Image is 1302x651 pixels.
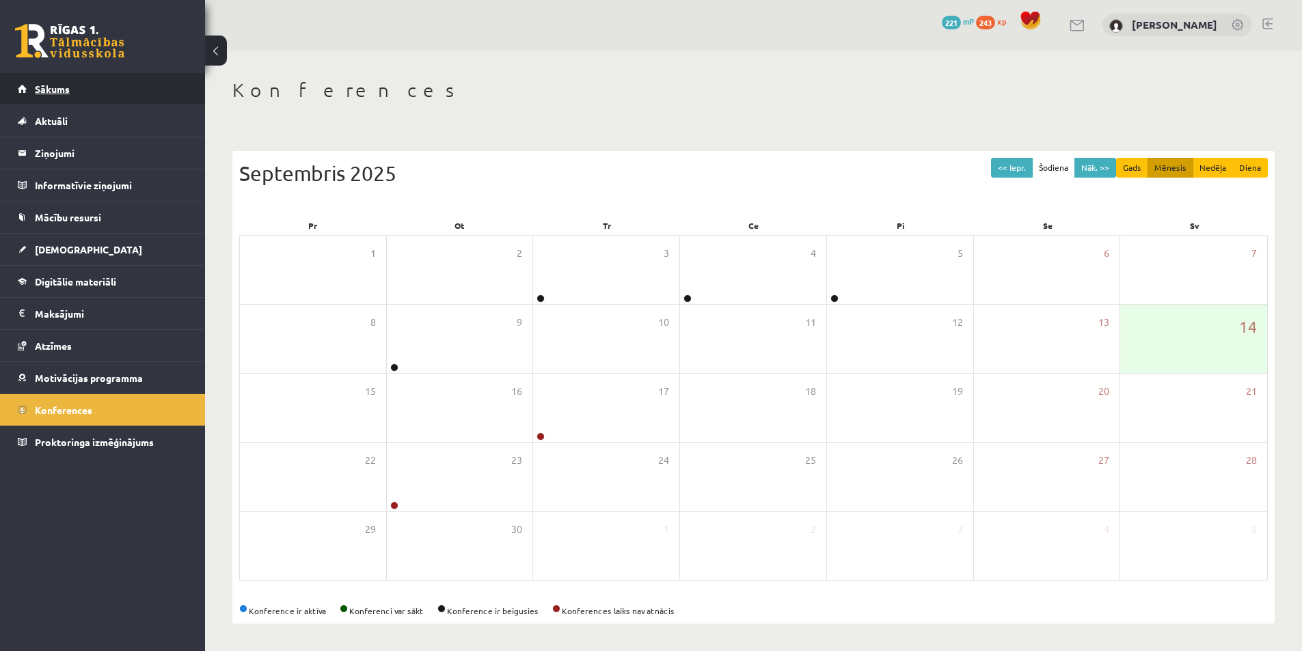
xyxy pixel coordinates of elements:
div: Septembris 2025 [239,158,1268,189]
legend: Informatīvie ziņojumi [35,169,188,201]
a: Motivācijas programma [18,362,188,393]
span: 17 [658,384,669,399]
span: 23 [511,453,522,468]
span: 12 [952,315,963,330]
a: Maksājumi [18,298,188,329]
span: 9 [517,315,522,330]
a: Digitālie materiāli [18,266,188,297]
span: 6 [1104,246,1109,261]
span: 30 [511,522,522,537]
span: 25 [805,453,816,468]
span: 3 [958,522,963,537]
a: [PERSON_NAME] [1132,18,1217,31]
span: 18 [805,384,816,399]
span: 4 [811,246,816,261]
a: [DEMOGRAPHIC_DATA] [18,234,188,265]
div: Konference ir aktīva Konferenci var sākt Konference ir beigusies Konferences laiks nav atnācis [239,605,1268,617]
span: 8 [370,315,376,330]
a: Informatīvie ziņojumi [18,169,188,201]
a: Sākums [18,73,188,105]
span: Atzīmes [35,340,72,352]
span: 1 [664,522,669,537]
span: Digitālie materiāli [35,275,116,288]
div: Pr [239,216,386,235]
span: 27 [1098,453,1109,468]
a: Ziņojumi [18,137,188,169]
div: Tr [533,216,680,235]
span: Sākums [35,83,70,95]
span: Proktoringa izmēģinājums [35,436,154,448]
span: 7 [1251,246,1257,261]
a: Rīgas 1. Tālmācības vidusskola [15,24,124,58]
div: Ce [680,216,827,235]
span: 26 [952,453,963,468]
span: 5 [958,246,963,261]
span: 14 [1239,315,1257,338]
a: Proktoringa izmēģinājums [18,426,188,458]
span: 4 [1104,522,1109,537]
span: 24 [658,453,669,468]
span: 15 [365,384,376,399]
legend: Ziņojumi [35,137,188,169]
span: Konferences [35,404,92,416]
button: Diena [1232,158,1268,178]
button: Gads [1116,158,1148,178]
span: mP [963,16,974,27]
span: Motivācijas programma [35,372,143,384]
button: << Iepr. [991,158,1033,178]
span: 2 [811,522,816,537]
span: 3 [664,246,669,261]
h1: Konferences [232,79,1275,102]
span: 243 [976,16,995,29]
span: 19 [952,384,963,399]
span: 22 [365,453,376,468]
span: 20 [1098,384,1109,399]
div: Sv [1121,216,1268,235]
span: 2 [517,246,522,261]
span: 29 [365,522,376,537]
button: Nedēļa [1193,158,1233,178]
span: 5 [1251,522,1257,537]
span: 10 [658,315,669,330]
div: Pi [827,216,974,235]
span: Aktuāli [35,115,68,127]
a: 243 xp [976,16,1013,27]
span: 1 [370,246,376,261]
a: Atzīmes [18,330,188,361]
span: xp [997,16,1006,27]
a: Aktuāli [18,105,188,137]
div: Se [974,216,1121,235]
span: 16 [511,384,522,399]
img: Artūrs Keinovskis [1109,19,1123,33]
button: Šodiena [1032,158,1075,178]
a: 221 mP [942,16,974,27]
span: 221 [942,16,961,29]
a: Mācību resursi [18,202,188,233]
span: Mācību resursi [35,211,101,223]
legend: Maksājumi [35,298,188,329]
div: Ot [386,216,533,235]
button: Mēnesis [1148,158,1193,178]
span: 21 [1246,384,1257,399]
span: 28 [1246,453,1257,468]
span: 13 [1098,315,1109,330]
span: [DEMOGRAPHIC_DATA] [35,243,142,255]
a: Konferences [18,394,188,426]
span: 11 [805,315,816,330]
button: Nāk. >> [1074,158,1116,178]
